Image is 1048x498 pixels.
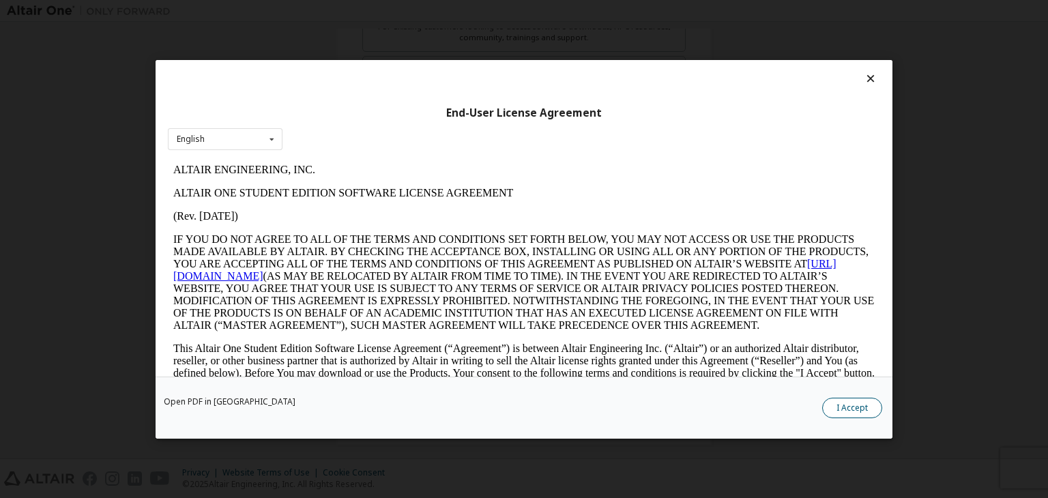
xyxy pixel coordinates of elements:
p: (Rev. [DATE]) [5,52,707,64]
a: [URL][DOMAIN_NAME] [5,100,669,123]
div: English [177,135,205,143]
p: ALTAIR ONE STUDENT EDITION SOFTWARE LICENSE AGREEMENT [5,29,707,41]
button: I Accept [822,398,882,418]
p: ALTAIR ENGINEERING, INC. [5,5,707,18]
a: Open PDF in [GEOGRAPHIC_DATA] [164,398,295,406]
div: End-User License Agreement [168,106,880,119]
p: IF YOU DO NOT AGREE TO ALL OF THE TERMS AND CONDITIONS SET FORTH BELOW, YOU MAY NOT ACCESS OR USE... [5,75,707,173]
p: This Altair One Student Edition Software License Agreement (“Agreement”) is between Altair Engine... [5,184,707,233]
